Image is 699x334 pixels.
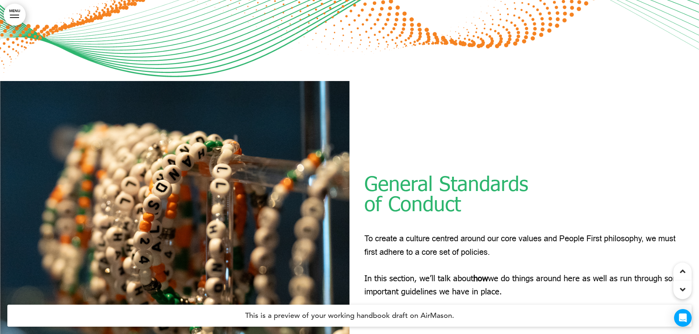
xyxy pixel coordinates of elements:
span: General Standards [364,171,528,195]
p: In this section, we’ll talk about we do things around here as well as run through some important ... [364,272,685,297]
span: of Conduct [364,191,461,215]
h4: This is a preview of your working handbook draft on AirMason. [7,305,692,327]
a: MENU [4,4,26,26]
div: Open Intercom Messenger [674,309,692,327]
span: To create a culture centred around our core values and People First philosophy, we must first adh... [364,233,676,258]
strong: how [473,273,488,283]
